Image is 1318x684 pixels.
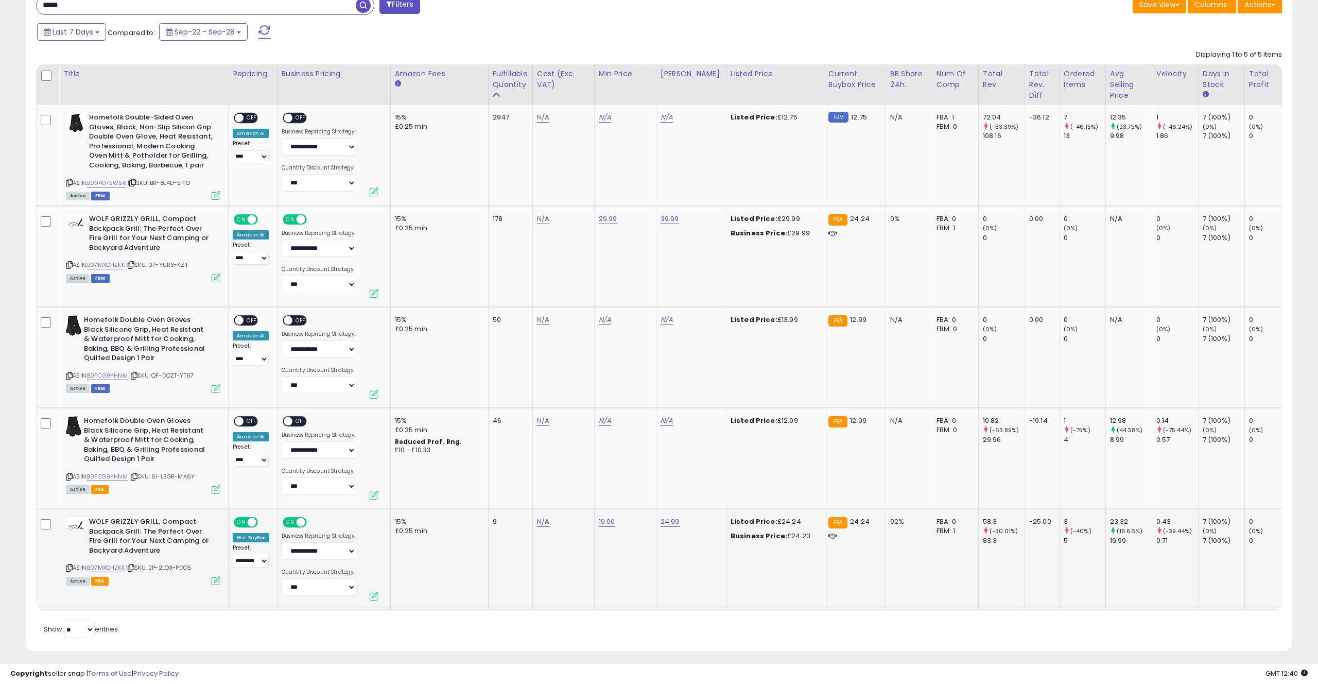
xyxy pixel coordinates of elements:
b: Homefolk Double Oven Gloves Black Silicone Grip, Heat Resistant & Waterproof Mitt for Cooking, Ba... [84,315,209,366]
div: Listed Price [731,69,820,79]
small: (0%) [1249,426,1263,434]
div: 7 (100%) [1203,233,1244,243]
b: Listed Price: [731,416,777,425]
label: Quantity Discount Strategy: [282,468,356,475]
button: Sep-22 - Sep-28 [159,23,248,41]
b: Listed Price: [731,315,777,324]
div: £13.99 [731,315,816,324]
span: OFF [305,518,321,527]
span: OFF [292,114,309,123]
div: £24.24 [731,517,816,526]
b: Listed Price: [731,517,777,526]
div: £0.25 min [395,324,480,334]
div: 8.99 [1110,435,1152,444]
small: FBA [828,517,847,528]
small: (0%) [1203,325,1217,333]
span: ON [284,215,297,224]
div: 7 [1064,113,1105,122]
div: 5 [1064,536,1105,545]
a: 39.99 [661,214,679,224]
div: 9.98 [1110,131,1152,141]
div: 0 [1156,214,1198,224]
span: FBA [91,577,109,586]
div: 7 (100%) [1203,113,1244,122]
span: 24.24 [850,517,870,526]
small: FBA [828,315,847,327]
div: Total Rev. [983,69,1020,90]
small: (23.75%) [1117,123,1142,131]
div: £12.99 [731,416,816,425]
div: 0 [1249,334,1291,344]
div: Amazon AI [233,331,269,340]
span: | SKU: 2P-2LO3-PDO5 [126,563,191,572]
b: Homefolk Double Oven Gloves Black Silicone Grip, Heat Resistant & Waterproof Mitt for Cooking, Ba... [84,416,209,467]
small: (0%) [1249,325,1263,333]
small: (-63.89%) [990,426,1019,434]
div: 0 [1064,233,1105,243]
div: 0.14 [1156,416,1198,425]
a: 24.99 [661,517,680,527]
div: 4 [1064,435,1105,444]
small: (-75%) [1070,426,1090,434]
a: B07MXQHZKK [87,563,125,572]
b: Business Price: [731,228,787,238]
div: 0 [1249,536,1291,545]
div: 7 (100%) [1203,315,1244,324]
span: FBA [91,485,109,494]
div: N/A [1110,315,1144,324]
label: Business Repricing Strategy: [282,533,356,540]
small: (0%) [1203,426,1217,434]
div: FBA: 1 [937,113,970,122]
div: 12.35 [1110,113,1152,122]
div: 58.3 [983,517,1025,526]
div: 19.99 [1110,536,1152,545]
div: 0.71 [1156,536,1198,545]
div: 0 [983,315,1025,324]
div: Fulfillable Quantity [493,69,528,90]
span: FBM [91,274,110,283]
div: 0 [1156,315,1198,324]
div: N/A [890,113,924,122]
div: Min Price [599,69,652,79]
label: Quantity Discount Strategy: [282,266,356,273]
div: £29.99 [731,214,816,224]
b: Listed Price: [731,112,777,122]
div: 0 [983,233,1025,243]
div: -25.00 [1029,517,1051,526]
div: 1 [1156,113,1198,122]
div: ASIN: [66,315,220,391]
div: Avg Selling Price [1110,69,1148,101]
div: FBA: 0 [937,416,970,425]
a: N/A [537,214,549,224]
div: 9 [493,517,525,526]
div: 7 (100%) [1203,517,1244,526]
span: OFF [256,518,273,527]
div: £24.23 [731,532,816,541]
label: Business Repricing Strategy: [282,331,356,338]
span: Compared to: [108,28,155,38]
b: Homefolk Double-Sided Oven Gloves, Black, Non-Slip Silicon Grip Double Oven Glove, Heat Resistant... [89,113,214,173]
label: Business Repricing Strategy: [282,230,356,237]
span: Sep-22 - Sep-28 [175,27,235,37]
b: WOLF GRIZZLY GRILL, Compact Backpack Grill; The Perfect Over Fire Grill for Your Next Camping or ... [89,517,214,558]
div: 12.98 [1110,416,1152,425]
b: Listed Price: [731,214,777,224]
small: FBA [828,214,847,226]
div: 3 [1064,517,1105,526]
img: 316eOUPcTLL._SL40_.jpg [66,113,86,133]
strong: Copyright [10,669,48,678]
span: Last 7 Days [53,27,93,37]
div: Amazon AI [233,432,269,441]
div: £10 - £10.33 [395,446,480,455]
div: Preset: [233,140,269,163]
span: All listings currently available for purchase on Amazon [66,192,90,200]
div: -19.14 [1029,416,1051,425]
div: 83.3 [983,536,1025,545]
div: Days In Stock [1203,69,1240,90]
span: All listings currently available for purchase on Amazon [66,485,90,494]
div: FBA: 0 [937,517,970,526]
div: N/A [1110,214,1144,224]
small: (0%) [983,224,997,232]
div: 0 [983,334,1025,344]
label: Quantity Discount Strategy: [282,367,356,374]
